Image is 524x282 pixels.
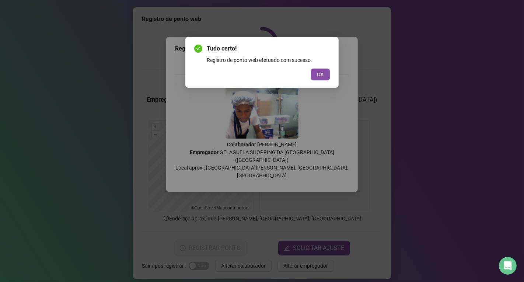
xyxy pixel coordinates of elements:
[194,45,202,53] span: check-circle
[207,56,330,64] div: Registro de ponto web efetuado com sucesso.
[311,69,330,80] button: OK
[317,70,324,79] span: OK
[499,257,517,275] div: Open Intercom Messenger
[207,44,330,53] span: Tudo certo!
